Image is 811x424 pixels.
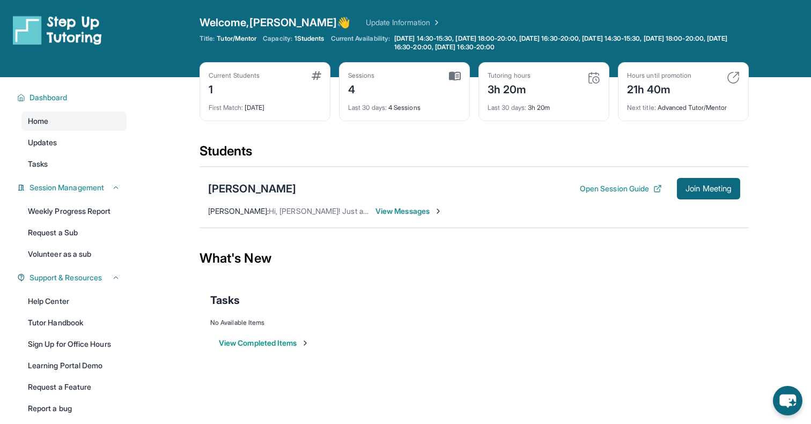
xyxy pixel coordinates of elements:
[685,185,732,192] span: Join Meeting
[30,272,102,283] span: Support & Resources
[25,182,120,193] button: Session Management
[312,71,321,80] img: card
[331,34,390,51] span: Current Availability:
[209,71,260,80] div: Current Students
[627,97,740,112] div: Advanced Tutor/Mentor
[209,103,243,111] span: First Match :
[773,386,802,415] button: chat-button
[488,80,530,97] div: 3h 20m
[488,103,526,111] span: Last 30 days :
[627,80,691,97] div: 21h 40m
[587,71,600,84] img: card
[210,318,738,327] div: No Available Items
[294,34,325,43] span: 1 Students
[488,71,530,80] div: Tutoring hours
[348,103,387,111] span: Last 30 days :
[21,377,127,397] a: Request a Feature
[21,111,127,131] a: Home
[392,34,749,51] a: [DATE] 14:30-15:30, [DATE] 18:00-20:00, [DATE] 16:30-20:00, [DATE] 14:30-15:30, [DATE] 18:00-20:0...
[21,356,127,375] a: Learning Portal Demo
[209,80,260,97] div: 1
[21,244,127,264] a: Volunteer as a sub
[677,178,740,199] button: Join Meeting
[348,97,461,112] div: 4 Sessions
[208,181,296,196] div: [PERSON_NAME]
[627,103,656,111] span: Next title :
[21,202,127,221] a: Weekly Progress Report
[200,235,749,282] div: What's New
[209,97,321,112] div: [DATE]
[21,334,127,354] a: Sign Up for Office Hours
[21,133,127,152] a: Updates
[208,206,269,215] span: [PERSON_NAME] :
[375,206,443,217] span: View Messages
[430,17,441,28] img: Chevron Right
[200,34,215,43] span: Title:
[449,71,461,81] img: card
[28,159,48,169] span: Tasks
[25,272,120,283] button: Support & Resources
[21,154,127,174] a: Tasks
[580,183,662,194] button: Open Session Guide
[21,313,127,332] a: Tutor Handbook
[210,293,240,308] span: Tasks
[200,15,351,30] span: Welcome, [PERSON_NAME] 👋
[13,15,102,45] img: logo
[219,338,309,348] button: View Completed Items
[28,137,57,148] span: Updates
[269,206,661,215] span: Hi, [PERSON_NAME]! Just a reminder that our tutoring session will begin in 15 minutes. See [PERSO...
[21,292,127,311] a: Help Center
[200,143,749,166] div: Students
[727,71,740,84] img: card
[488,97,600,112] div: 3h 20m
[348,71,375,80] div: Sessions
[263,34,292,43] span: Capacity:
[394,34,747,51] span: [DATE] 14:30-15:30, [DATE] 18:00-20:00, [DATE] 16:30-20:00, [DATE] 14:30-15:30, [DATE] 18:00-20:0...
[348,80,375,97] div: 4
[30,92,68,103] span: Dashboard
[627,71,691,80] div: Hours until promotion
[217,34,256,43] span: Tutor/Mentor
[434,207,443,215] img: Chevron-Right
[21,223,127,242] a: Request a Sub
[30,182,104,193] span: Session Management
[366,17,441,28] a: Update Information
[25,92,120,103] button: Dashboard
[28,116,48,127] span: Home
[21,399,127,418] a: Report a bug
